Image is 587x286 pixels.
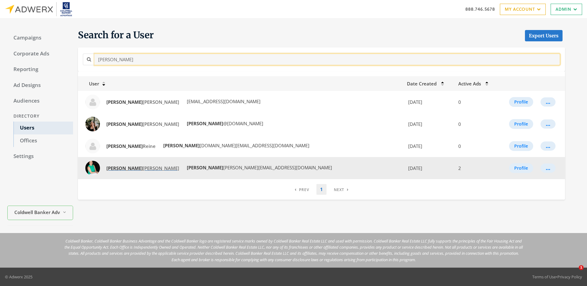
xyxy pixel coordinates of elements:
[186,98,260,104] span: [EMAIL_ADDRESS][DOMAIN_NAME]
[532,274,556,280] a: Terms of Use
[102,119,183,130] a: [PERSON_NAME][PERSON_NAME]
[5,274,32,280] p: © Adwerx 2025
[87,57,91,62] i: Search for a name or email address
[455,135,497,157] td: 0
[403,91,455,113] td: [DATE]
[106,121,179,127] span: [PERSON_NAME]
[162,142,309,149] span: [DOMAIN_NAME][EMAIL_ADDRESS][DOMAIN_NAME]
[78,29,154,41] span: Search for a User
[106,121,143,127] strong: [PERSON_NAME]
[5,2,72,17] img: Adwerx
[163,142,200,149] strong: [PERSON_NAME]
[458,81,481,87] span: Active Ads
[186,164,332,171] span: [PERSON_NAME][EMAIL_ADDRESS][DOMAIN_NAME]
[85,139,100,153] img: Dana Reine profile
[13,122,73,134] a: Users
[82,81,99,87] span: User
[509,163,533,173] button: Profile
[291,184,352,195] nav: pagination
[509,141,533,151] button: Profile
[455,113,497,135] td: 0
[541,97,556,107] button: ...
[455,91,497,113] td: 0
[557,274,582,280] a: Privacy Policy
[13,134,73,147] a: Offices
[7,32,73,44] a: Campaigns
[85,161,100,175] img: Dana Satterfield profile
[106,99,143,105] strong: [PERSON_NAME]
[106,143,143,149] strong: [PERSON_NAME]
[579,265,584,270] span: 1
[102,141,160,152] a: [PERSON_NAME]Reine
[85,95,100,109] img: Dana Hilderhoff profile
[106,165,179,171] span: [PERSON_NAME]
[7,79,73,92] a: Ad Designs
[187,164,223,171] strong: [PERSON_NAME]
[532,274,582,280] div: •
[102,96,183,108] a: [PERSON_NAME][PERSON_NAME]
[541,119,556,129] button: ...
[316,184,327,195] a: 1
[64,238,523,263] p: Coldwell Banker, Coldwell Banker Business Advantage and the Coldwell Banker logo are registered s...
[403,157,455,179] td: [DATE]
[106,143,156,149] span: Reine
[7,205,73,220] button: Coldwell Banker Advantage
[541,164,556,173] button: ...
[85,117,100,131] img: Dana Lee profile
[186,120,263,126] span: @[DOMAIN_NAME]
[102,163,183,174] a: [PERSON_NAME][PERSON_NAME]
[7,47,73,60] a: Corporate Ads
[455,157,497,179] td: 2
[7,150,73,163] a: Settings
[566,265,581,280] iframe: Intercom live chat
[7,95,73,107] a: Audiences
[509,119,533,129] button: Profile
[14,209,60,216] span: Coldwell Banker Advantage
[509,97,533,107] button: Profile
[94,54,560,65] input: Search for a name or email address
[7,63,73,76] a: Reporting
[106,99,179,105] span: [PERSON_NAME]
[551,4,582,15] a: Admin
[106,165,143,171] strong: [PERSON_NAME]
[403,135,455,157] td: [DATE]
[407,81,437,87] span: Date Created
[465,6,495,12] a: 888.746.5678
[500,4,546,15] a: My Account
[541,141,556,151] button: ...
[525,30,563,41] a: Export Users
[187,120,223,126] strong: [PERSON_NAME]
[7,111,73,122] div: Directory
[403,113,455,135] td: [DATE]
